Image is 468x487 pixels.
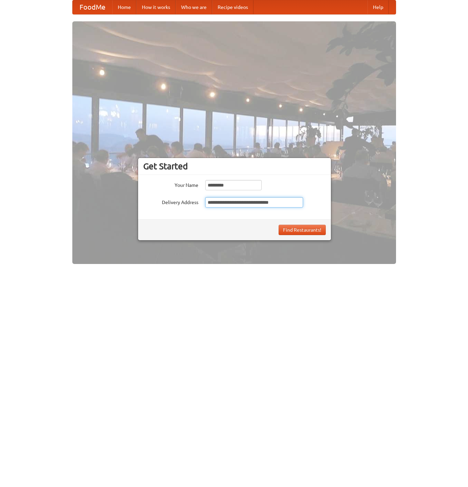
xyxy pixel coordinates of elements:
a: Help [367,0,389,14]
h3: Get Started [143,161,326,171]
label: Delivery Address [143,197,198,206]
a: Recipe videos [212,0,253,14]
a: Home [112,0,136,14]
a: FoodMe [73,0,112,14]
button: Find Restaurants! [279,225,326,235]
a: Who we are [176,0,212,14]
label: Your Name [143,180,198,189]
a: How it works [136,0,176,14]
